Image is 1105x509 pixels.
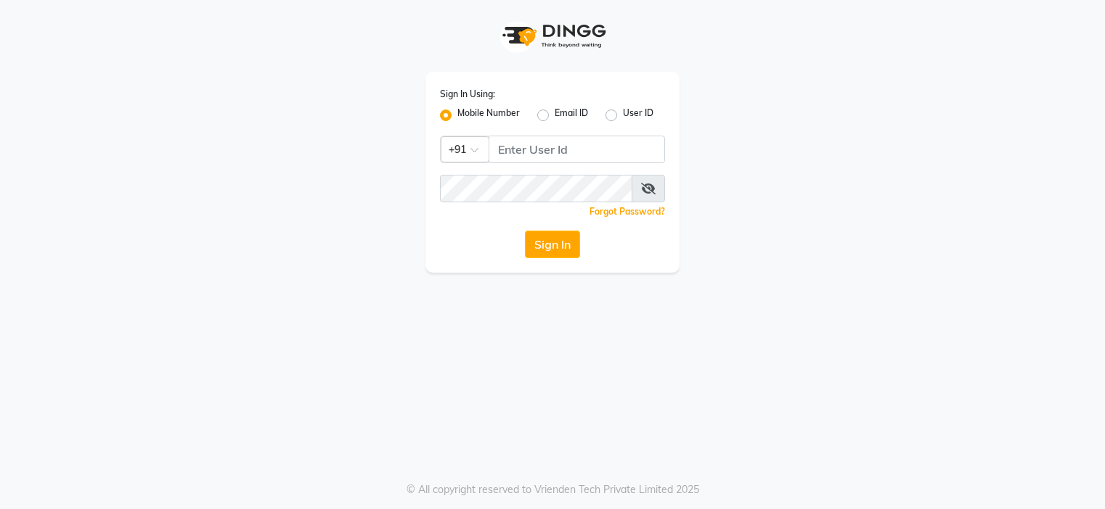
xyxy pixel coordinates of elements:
[525,231,580,258] button: Sign In
[494,15,611,57] img: logo1.svg
[489,136,665,163] input: Username
[555,107,588,124] label: Email ID
[457,107,520,124] label: Mobile Number
[590,206,665,217] a: Forgot Password?
[440,175,632,202] input: Username
[440,88,495,101] label: Sign In Using:
[623,107,653,124] label: User ID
